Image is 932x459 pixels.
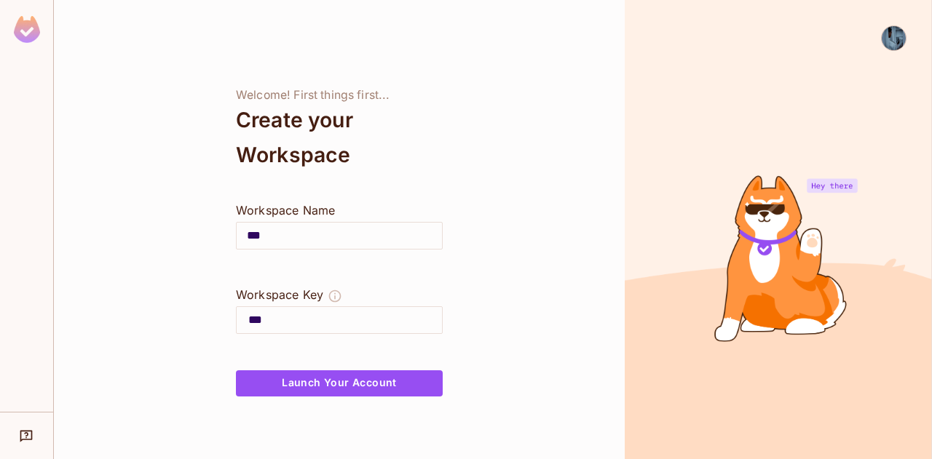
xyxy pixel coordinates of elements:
div: Workspace Name [236,201,443,219]
div: Create your Workspace [236,103,443,172]
div: Welcome! First things first... [236,88,443,103]
div: Help & Updates [10,421,43,450]
button: Launch Your Account [236,370,443,396]
div: Workspace Key [236,286,323,303]
img: SReyMgAAAABJRU5ErkJggg== [14,16,40,43]
button: The Workspace Key is unique, and serves as the identifier of your workspace. [328,286,342,306]
img: Walaal Pakar [882,26,906,50]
